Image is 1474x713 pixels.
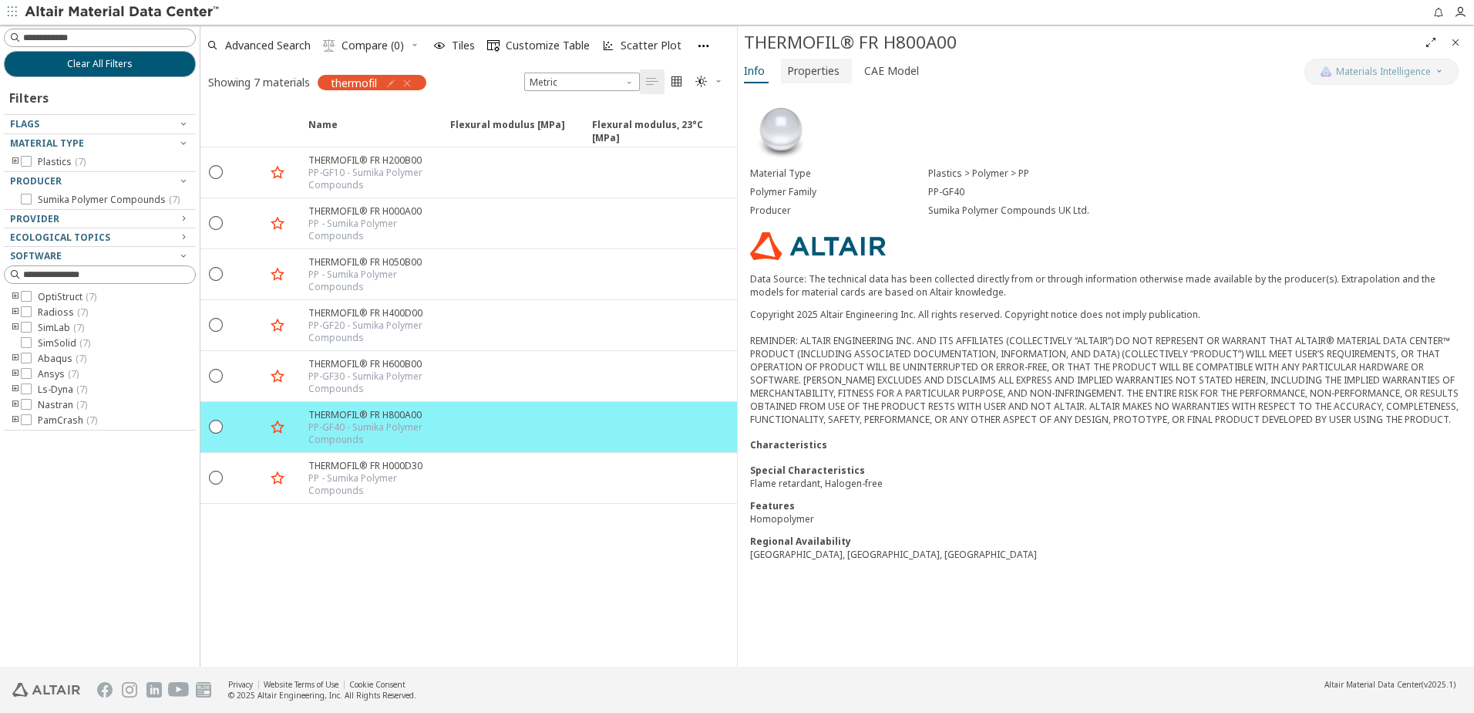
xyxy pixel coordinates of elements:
span: Scatter Plot [621,40,681,51]
button: AI CopilotMaterials Intelligence [1304,59,1459,85]
button: Software [4,247,196,265]
div: Producer [750,204,928,217]
span: ( 7 ) [77,306,88,319]
span: Name [308,118,338,146]
div: © 2025 Altair Engineering, Inc. All Rights Reserved. [228,690,416,701]
div: THERMOFIL® FR H200B00 [308,154,441,167]
div: PP - Sumika Polymer Compounds [308,218,441,242]
span: Tiles [452,40,475,51]
div: Special Characteristics [750,464,1462,477]
span: Expand [231,118,265,146]
img: Logo - Provider [750,232,886,260]
img: Altair Material Data Center [25,5,221,20]
i: toogle group [10,291,21,303]
i: toogle group [10,368,21,380]
button: Flags [4,115,196,133]
span: Clear All Filters [67,58,133,70]
div: THERMOFIL® FR H800A00 [308,408,441,421]
span: ( 7 ) [76,398,87,411]
span: SimSolid [38,337,90,350]
i: toogle group [10,414,21,427]
div: Homopolymer [750,512,1462,525]
div: Unit System [524,73,640,91]
span: Info [744,59,765,83]
button: Favorite [265,313,290,338]
i:  [646,76,658,88]
img: Material Type Image [750,100,812,161]
i: toogle group [10,306,21,319]
button: Material Type [4,134,196,153]
i:  [487,39,500,52]
i:  [695,76,708,88]
span: Ansys [38,368,79,380]
span: Properties [787,59,840,83]
span: Nastran [38,399,87,411]
span: ( 7 ) [75,155,86,168]
div: THERMOFIL® FR H000A00 [308,204,441,218]
div: THERMOFIL® FR H050B00 [308,255,441,269]
span: ( 7 ) [76,352,86,365]
span: Ecological Topics [10,231,110,244]
div: Material Type [750,167,928,180]
button: Ecological Topics [4,228,196,247]
span: Flags [10,117,39,130]
button: Provider [4,210,196,228]
i:  [671,76,683,88]
div: Polymer Family [750,186,928,198]
span: Flexural modulus, 23°C [MPa] [583,118,731,146]
span: ( 7 ) [76,383,87,396]
span: Abaqus [38,353,86,365]
div: PP - Sumika Polymer Compounds [308,472,441,497]
button: Favorite [265,364,290,389]
span: ( 7 ) [86,414,97,427]
button: Close [1443,30,1468,55]
span: ( 7 ) [73,321,84,334]
div: THERMOFIL® FR H000D30 [308,459,441,472]
div: PP - Sumika Polymer Compounds [308,269,441,293]
span: CAE Model [864,59,919,83]
button: Clear All Filters [4,51,196,77]
div: Showing 7 materials [208,75,310,90]
div: Characteristics [750,438,1462,451]
div: (v2025.1) [1324,679,1455,690]
span: Favorite [265,118,299,146]
p: Data Source: The technical data has been collected directly from or through information otherwise... [750,272,1462,299]
img: AI Copilot [1320,66,1332,78]
button: Theme [689,69,729,94]
div: THERMOFIL® FR H600B00 [308,357,441,370]
i: toogle group [10,353,21,365]
div: THERMOFIL® FR H400D00 [308,306,441,319]
button: Tile View [665,69,689,94]
span: Metric [524,73,640,91]
span: Flexural modulus, 23°C [MPa] [592,118,725,146]
span: Customize Table [506,40,590,51]
div: THERMOFIL® FR H800A00 [744,30,1418,55]
span: Software [10,249,62,262]
div: Sumika Polymer Compounds UK Ltd. [928,204,1462,217]
span: Advanced Search [225,40,311,51]
button: Favorite [265,211,290,236]
button: Table View [640,69,665,94]
i: toogle group [10,399,21,411]
span: Producer [10,174,62,188]
button: Favorite [265,466,290,491]
span: OptiStruct [38,291,96,303]
a: Website Terms of Use [264,679,338,690]
div: PP-GF20 - Sumika Polymer Compounds [308,319,441,344]
span: Compare (0) [342,40,404,51]
span: Sumika Polymer Compounds [38,194,180,206]
div: Flame retardant, Halogen-free [750,477,1462,490]
div: Filters [4,77,56,114]
div: PP-GF40 [928,186,1462,198]
span: thermofil [331,76,377,90]
span: Plastics [38,156,86,168]
button: Favorite [265,262,290,287]
div: PP-GF30 - Sumika Polymer Compounds [308,370,441,395]
span: Ls-Dyna [38,384,87,396]
button: Full Screen [1418,30,1443,55]
span: ( 7 ) [79,336,90,350]
i: toogle group [10,322,21,334]
span: Materials Intelligence [1336,66,1431,78]
button: Favorite [265,415,290,440]
i:  [323,39,335,52]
